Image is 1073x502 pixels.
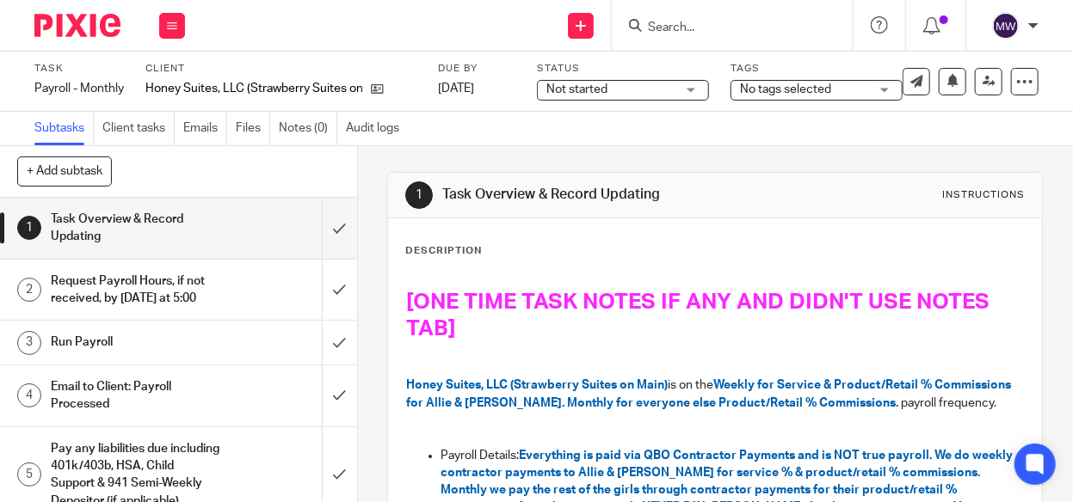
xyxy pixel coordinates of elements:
[406,379,1014,408] span: Weekly for Service & Product/Retail % Commissions for Allie & [PERSON_NAME]. Monthly for everyone...
[236,112,270,145] a: Files
[183,112,227,145] a: Emails
[34,112,94,145] a: Subtasks
[279,112,337,145] a: Notes (0)
[405,244,482,258] p: Description
[546,83,607,95] span: Not started
[34,14,120,37] img: Pixie
[740,83,831,95] span: No tags selected
[942,188,1025,202] div: Instructions
[145,80,362,97] p: Honey Suites, LLC (Strawberry Suites on Main)
[17,462,41,487] div: 5
[406,291,995,340] span: [ONE TIME TASK NOTES IF ANY AND DIDN'T USE NOTES TAB]
[17,216,41,240] div: 1
[346,112,408,145] a: Audit logs
[17,156,112,186] button: + Add subtask
[442,186,752,204] h1: Task Overview & Record Updating
[406,376,1024,412] p: is on the payroll frequency.
[438,62,515,76] label: Due by
[145,62,416,76] label: Client
[731,62,903,76] label: Tags
[537,62,709,76] label: Status
[17,383,41,407] div: 4
[51,329,220,355] h1: Run Payroll
[51,206,220,250] h1: Task Overview & Record Updating
[17,331,41,355] div: 3
[405,181,433,209] div: 1
[102,112,175,145] a: Client tasks
[992,12,1020,40] img: svg%3E
[646,21,801,36] input: Search
[438,83,474,95] span: [DATE]
[406,379,668,391] span: Honey Suites, LLC (Strawberry Suites on Main)
[51,268,220,312] h1: Request Payroll Hours, if not received, by [DATE] at 5:00
[51,374,220,418] h1: Email to Client: Payroll Processed
[17,278,41,302] div: 2
[34,62,124,76] label: Task
[34,80,124,97] div: Payroll - Monthly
